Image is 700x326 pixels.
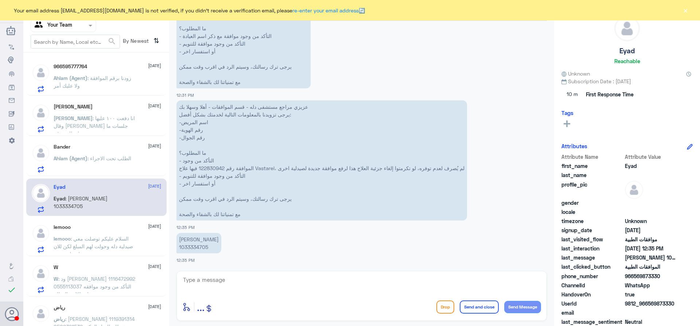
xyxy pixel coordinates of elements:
[561,153,623,161] span: Attribute Name
[619,47,635,55] h5: Eyad
[87,155,131,161] span: : الطلب تحت الاجراء
[561,70,590,77] span: Unknown
[54,104,93,110] h5: Abdulaziz
[108,35,116,47] button: search
[54,304,65,311] h5: رياض
[176,93,194,97] span: 12:31 PM
[54,235,133,257] span: : السلام عليكم توصلت معي صيدلية دله وحولت لهم المبلغ لكن للان ماوصلني شي
[54,235,71,242] span: lemooo
[148,303,161,310] span: [DATE]
[7,285,16,294] i: check
[625,254,678,261] span: محمد سليمان العربيد 1033334705
[108,37,116,46] span: search
[504,301,541,313] button: Send Message
[54,64,87,70] h5: 966595777764
[625,199,678,207] span: null
[14,7,365,14] span: Your email address [EMAIL_ADDRESS][DOMAIN_NAME] is not verified, if you didn't receive a verifica...
[625,263,678,271] span: الموافقات الطبية
[54,224,71,230] h5: lemooo
[148,223,161,230] span: [DATE]
[561,181,623,197] span: profile_pic
[54,75,131,89] span: : زودنا برقم الموافقة ولا عليك أمر
[561,77,693,85] span: Subscription Date : [DATE]
[54,316,65,322] span: رياض
[625,272,678,280] span: 966569873330
[148,263,161,270] span: [DATE]
[32,264,50,283] img: defaultAdmin.png
[197,299,205,315] button: ...
[32,304,50,323] img: defaultAdmin.png
[682,7,689,14] button: ×
[615,16,639,41] img: defaultAdmin.png
[561,171,623,179] span: last_name
[153,35,159,47] i: ⇅
[561,263,623,271] span: last_clicked_button
[561,300,623,307] span: UserId
[625,291,678,298] span: true
[625,245,678,252] span: 2025-09-22T09:35:35.255Z
[176,100,467,220] p: 22/9/2025, 12:35 PM
[120,35,151,49] span: By Newest
[148,103,161,109] span: [DATE]
[614,58,640,64] h6: Reachable
[561,208,623,216] span: locale
[561,272,623,280] span: phone_number
[561,309,623,317] span: email
[54,155,87,161] span: Ahlam (Agent)
[625,309,678,317] span: null
[561,245,623,252] span: last_interaction
[586,91,634,98] span: First Response Time
[32,184,50,202] img: defaultAdmin.png
[625,226,678,234] span: 2025-09-22T09:12:00.812Z
[292,7,359,14] a: re-enter your email address
[5,307,19,321] button: Avatar
[561,110,573,116] h6: Tags
[176,225,195,230] span: 12:35 PM
[148,183,161,189] span: [DATE]
[148,62,161,69] span: [DATE]
[561,88,583,101] span: 10 m
[54,195,65,202] span: Eyad
[561,162,623,170] span: first_name
[561,143,587,149] h6: Attributes
[54,276,58,282] span: W
[625,318,678,326] span: 0
[54,144,70,150] h5: Bander
[561,217,623,225] span: timezone
[54,75,87,81] span: Ahlam (Agent)
[460,300,499,314] button: Send and close
[54,115,135,137] span: : انا دفعت ١٠٠ عليها وقال [PERSON_NAME] جلسات ما اعطاني رقم
[54,115,93,121] span: [PERSON_NAME]
[625,181,643,199] img: defaultAdmin.png
[561,291,623,298] span: HandoverOn
[32,144,50,162] img: defaultAdmin.png
[561,318,623,326] span: last_message_sentiment
[561,226,623,234] span: signup_date
[32,104,50,122] img: defaultAdmin.png
[148,143,161,149] span: [DATE]
[436,300,454,314] button: Drop
[54,195,108,209] span: : [PERSON_NAME] 1033334705
[561,235,623,243] span: last_visited_flow
[32,64,50,82] img: defaultAdmin.png
[197,300,205,313] span: ...
[625,235,678,243] span: موافقات الطبية
[31,35,120,48] input: Search by Name, Local etc…
[625,300,678,307] span: 9812_966569873330
[561,254,623,261] span: last_message
[625,208,678,216] span: null
[625,281,678,289] span: 2
[561,199,623,207] span: gender
[54,276,135,297] span: : ود [PERSON_NAME] 1116472992 0555113037 التأكد من وجود موافقه عيادة الالم والعظام
[176,258,195,262] span: 12:35 PM
[54,264,58,271] h5: W
[625,217,678,225] span: Unknown
[32,224,50,242] img: defaultAdmin.png
[625,153,678,161] span: Attribute Value
[625,162,678,170] span: Eyad
[54,184,65,190] h5: Eyad
[176,233,221,253] p: 22/9/2025, 12:35 PM
[561,281,623,289] span: ChannelId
